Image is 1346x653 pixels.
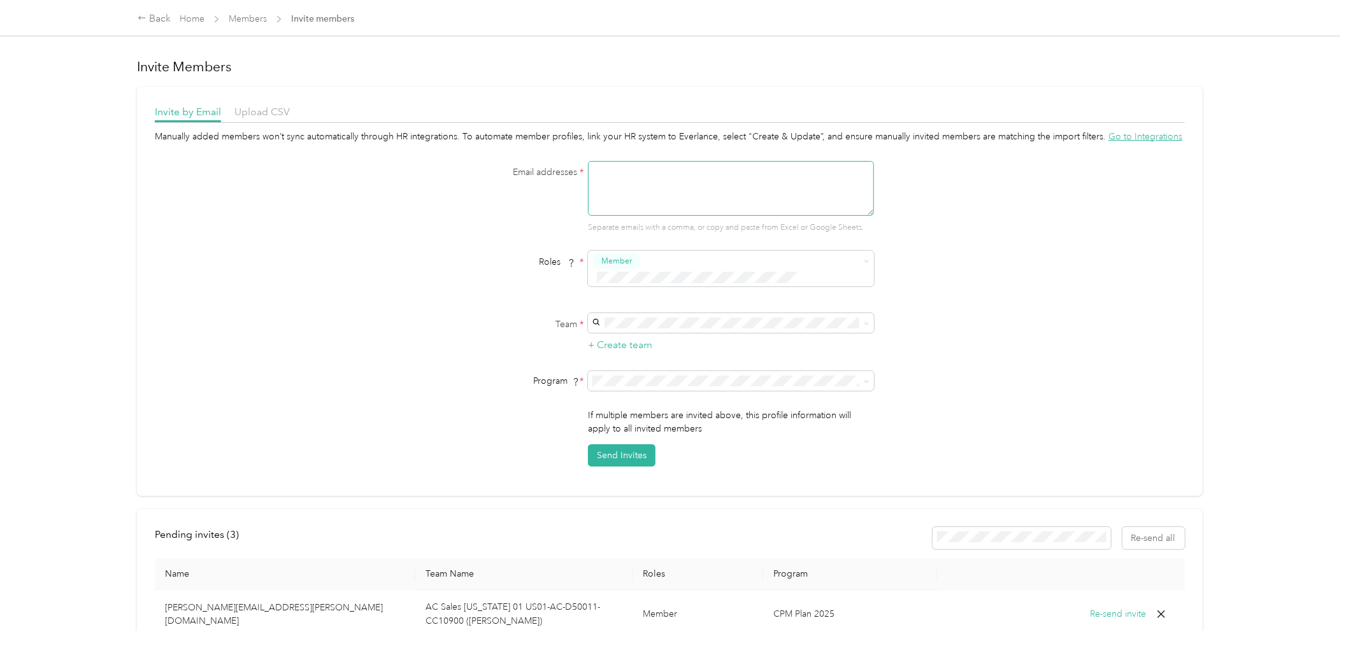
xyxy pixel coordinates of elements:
span: Pending invites [155,528,239,540]
h1: Invite Members [137,58,1203,76]
th: Program [763,558,937,590]
button: Re-send invite [1090,607,1146,621]
div: Manually added members won’t sync automatically through HR integrations. To automate member profi... [155,130,1185,143]
div: Program [425,374,584,388]
div: info-bar [155,527,1185,549]
th: Team Name [415,558,633,590]
span: Invite by Email [155,106,221,118]
th: Name [155,558,415,590]
label: Team [425,318,584,331]
span: Go to Integrations [1108,131,1182,142]
span: AC Sales [US_STATE] 01 US01-AC-D50011-CC10900 ([PERSON_NAME]) [426,601,600,626]
div: Resend all invitations [933,527,1185,549]
p: [PERSON_NAME][EMAIL_ADDRESS][PERSON_NAME][DOMAIN_NAME] [165,601,405,628]
button: Member [592,253,641,269]
span: Upload CSV [234,106,290,118]
a: Home [180,13,204,24]
span: Roles [534,252,580,272]
p: Separate emails with a comma, or copy and paste from Excel or Google Sheets. [588,222,874,234]
iframe: Everlance-gr Chat Button Frame [1275,582,1346,653]
span: Member [601,255,632,267]
p: If multiple members are invited above, this profile information will apply to all invited members [588,409,874,435]
div: left-menu [155,527,248,549]
button: Re-send all [1122,527,1185,549]
span: Member [643,608,678,619]
button: Send Invites [588,444,655,467]
button: + Create team [588,337,652,353]
th: Roles [633,558,764,590]
div: Back [138,11,171,27]
span: CPM Plan 2025 [773,608,834,619]
a: Members [229,13,267,24]
span: ( 3 ) [227,528,239,540]
label: Email addresses [425,165,584,179]
span: Invite members [291,12,355,25]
